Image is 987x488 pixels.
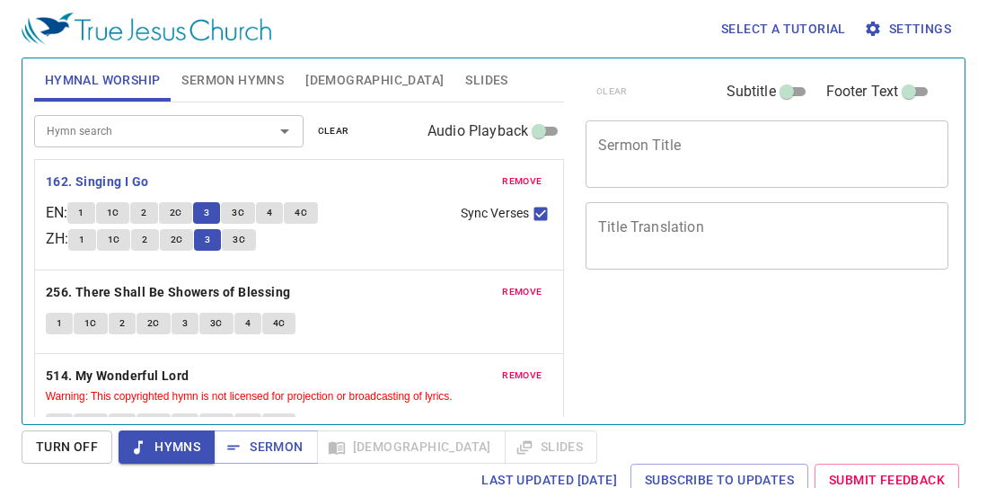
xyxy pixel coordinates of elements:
[78,205,84,221] span: 1
[159,202,193,224] button: 2C
[427,120,528,142] span: Audio Playback
[721,18,846,40] span: Select a tutorial
[46,171,149,193] b: 162. Singing I Go
[193,202,220,224] button: 3
[46,228,68,250] p: ZH :
[295,205,307,221] span: 4C
[171,232,183,248] span: 2C
[727,81,776,102] span: Subtitle
[109,313,136,334] button: 2
[36,436,98,458] span: Turn Off
[305,69,444,92] span: [DEMOGRAPHIC_DATA]
[714,13,853,46] button: Select a tutorial
[160,229,194,251] button: 2C
[109,413,136,435] button: 2
[22,13,271,45] img: True Jesus Church
[46,281,294,304] button: 256. There Shall Be Showers of Blessing
[57,315,62,332] span: 1
[491,171,552,192] button: remove
[131,229,158,251] button: 2
[142,232,147,248] span: 2
[79,232,84,248] span: 1
[502,284,542,300] span: remove
[228,436,303,458] span: Sermon
[46,365,189,387] b: 514. My Wonderful Lord
[221,202,255,224] button: 3C
[22,430,112,464] button: Turn Off
[826,81,899,102] span: Footer Text
[119,430,215,464] button: Hymns
[46,413,73,435] button: 1
[256,202,283,224] button: 4
[119,315,125,332] span: 2
[172,313,198,334] button: 3
[84,315,97,332] span: 1C
[214,430,317,464] button: Sermon
[137,313,171,334] button: 2C
[107,205,119,221] span: 1C
[233,232,245,248] span: 3C
[262,313,296,334] button: 4C
[267,205,272,221] span: 4
[318,123,349,139] span: clear
[284,202,318,224] button: 4C
[204,205,209,221] span: 3
[57,416,62,432] span: 1
[96,202,130,224] button: 1C
[46,313,73,334] button: 1
[68,229,95,251] button: 1
[232,205,244,221] span: 3C
[84,416,97,432] span: 1C
[307,120,360,142] button: clear
[130,202,157,224] button: 2
[262,413,296,435] button: 4C
[182,315,188,332] span: 3
[97,229,131,251] button: 1C
[147,315,160,332] span: 2C
[273,315,286,332] span: 4C
[860,13,958,46] button: Settings
[461,204,529,223] span: Sync Verses
[46,365,192,387] button: 514. My Wonderful Lord
[868,18,951,40] span: Settings
[170,205,182,221] span: 2C
[108,232,120,248] span: 1C
[205,232,210,248] span: 3
[119,416,125,432] span: 2
[141,205,146,221] span: 2
[502,173,542,190] span: remove
[210,416,223,432] span: 3C
[74,413,108,435] button: 1C
[172,413,198,435] button: 3
[46,390,453,403] small: Warning: This copyrighted hymn is not licensed for projection or broadcasting of lyrics.
[465,69,507,92] span: Slides
[272,119,297,144] button: Open
[194,229,221,251] button: 3
[46,171,152,193] button: 162. Singing I Go
[491,365,552,386] button: remove
[245,416,251,432] span: 4
[234,313,261,334] button: 4
[578,288,878,435] iframe: from-child
[45,69,161,92] span: Hymnal Worship
[182,416,188,432] span: 3
[133,436,200,458] span: Hymns
[46,202,67,224] p: EN :
[74,313,108,334] button: 1C
[245,315,251,332] span: 4
[210,315,223,332] span: 3C
[199,313,234,334] button: 3C
[491,281,552,303] button: remove
[147,416,160,432] span: 2C
[46,281,291,304] b: 256. There Shall Be Showers of Blessing
[199,413,234,435] button: 3C
[137,413,171,435] button: 2C
[273,416,286,432] span: 4C
[222,229,256,251] button: 3C
[181,69,284,92] span: Sermon Hymns
[234,413,261,435] button: 4
[67,202,94,224] button: 1
[502,368,542,384] span: remove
